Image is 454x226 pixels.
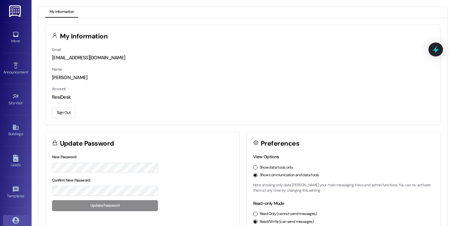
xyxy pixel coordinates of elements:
a: Site Visit • [3,91,28,108]
div: [EMAIL_ADDRESS][DOMAIN_NAME] [52,55,434,61]
label: Read/Write (can send messages) [260,219,314,225]
button: Sign Out [52,107,75,118]
a: Inbox [3,29,28,46]
a: Buildings [3,122,28,139]
div: ResiDesk [52,94,434,101]
label: Read Only (cannot send messages) [260,211,317,217]
span: • [24,193,25,197]
span: • [28,69,29,73]
label: Account [52,86,66,91]
div: [PERSON_NAME] [52,74,434,81]
label: Show communication and data tools [260,172,319,178]
h3: Preferences [261,140,299,147]
label: New Password [52,154,77,159]
span: • [23,100,24,104]
label: Confirm New Password [52,178,90,183]
label: Read-only Mode [253,200,284,206]
button: My Information [45,7,78,18]
h3: My Information [60,33,108,40]
a: Templates • [3,184,28,201]
label: Show data tools only [260,165,293,171]
img: ResiDesk Logo [9,5,22,17]
p: Note: showing only data [PERSON_NAME] your main messaging inbox and admin functions. You can re-a... [253,183,434,194]
h3: Update Password [60,140,114,147]
label: Email [52,47,61,52]
a: Leads [3,153,28,170]
label: Name [52,67,62,72]
label: View Options [253,154,279,159]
